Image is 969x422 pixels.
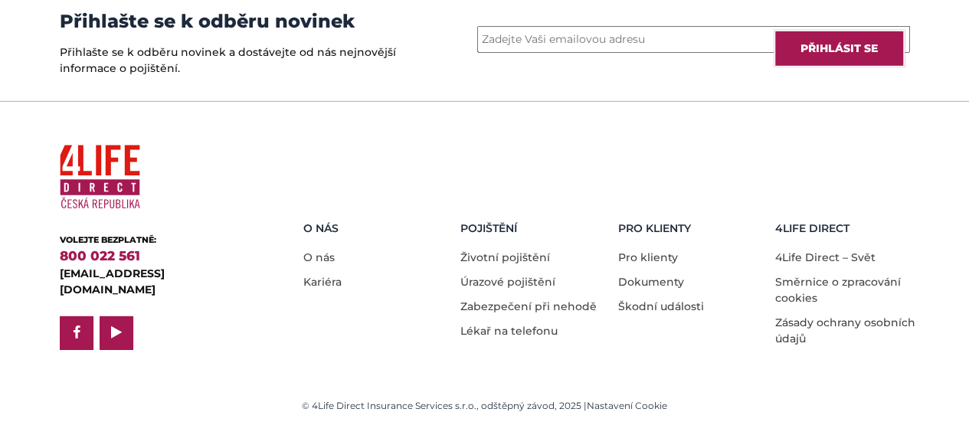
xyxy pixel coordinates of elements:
[303,275,342,289] a: Kariéra
[60,234,255,247] div: VOLEJTE BEZPLATNĚ:
[60,44,401,77] p: Přihlašte se k odběru novinek a dostávejte od nás nejnovější informace o pojištění.
[587,400,667,411] a: Nastavení Cookie
[303,250,335,264] a: O nás
[60,11,401,32] h3: Přihlašte se k odběru novinek
[303,222,450,235] h5: O nás
[618,222,764,235] h5: Pro Klienty
[775,222,922,235] h5: 4LIFE DIRECT
[60,399,910,413] div: © 4Life Direct Insurance Services s.r.o., odštěpný závod, 2025 |
[460,324,558,338] a: Lékař na telefonu
[60,139,140,216] img: 4Life Direct Česká republika logo
[775,275,901,305] a: Směrnice o zpracování cookies
[60,248,140,263] a: 800 022 561
[60,267,165,296] a: [EMAIL_ADDRESS][DOMAIN_NAME]
[775,250,876,264] a: 4Life Direct – Svět
[775,316,915,345] a: Zásady ochrany osobních údajů
[460,222,607,235] h5: Pojištění
[477,26,910,53] input: Zadejte Vaši emailovou adresu
[618,250,678,264] a: Pro klienty
[460,275,555,289] a: Úrazové pojištění
[618,299,704,313] a: Škodní události
[618,275,684,289] a: Dokumenty
[774,30,905,67] input: Přihlásit se
[460,299,597,313] a: Zabezpečení při nehodě
[460,250,550,264] a: Životní pojištění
